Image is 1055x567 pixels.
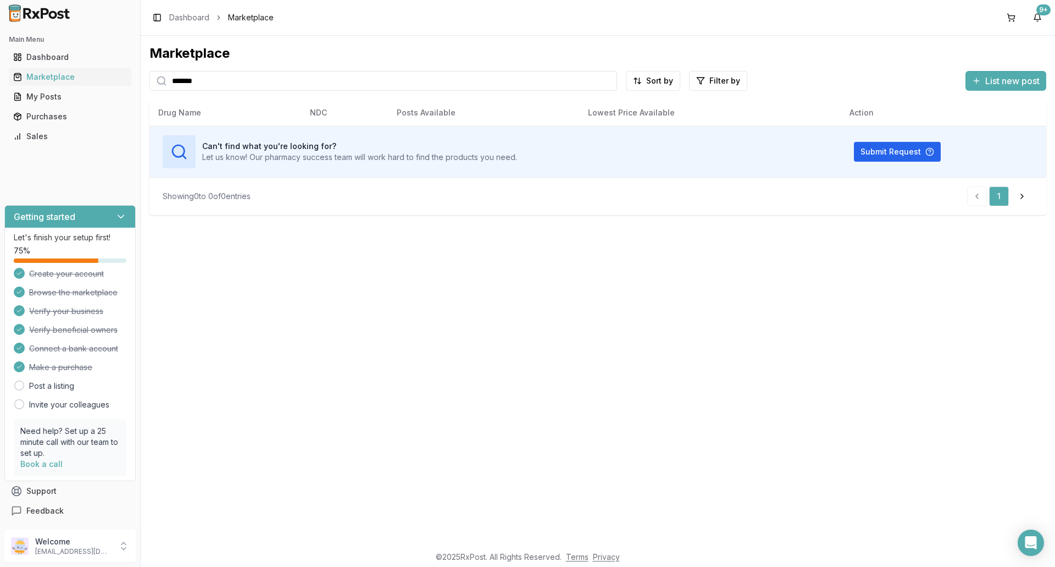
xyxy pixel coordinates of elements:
button: Feedback [4,501,136,521]
div: Marketplace [149,45,1046,62]
span: Sort by [646,75,673,86]
a: 1 [989,186,1009,206]
span: Browse the marketplace [29,287,118,298]
span: Connect a bank account [29,343,118,354]
span: Create your account [29,268,104,279]
p: Let's finish your setup first! [14,232,126,243]
div: Marketplace [13,71,127,82]
div: Sales [13,131,127,142]
div: 9+ [1036,4,1051,15]
nav: breadcrumb [169,12,274,23]
a: List new post [965,76,1046,87]
div: My Posts [13,91,127,102]
p: Need help? Set up a 25 minute call with our team to set up. [20,426,120,459]
span: Filter by [709,75,740,86]
span: Feedback [26,505,64,516]
div: Dashboard [13,52,127,63]
button: Dashboard [4,48,136,66]
a: Go to next page [1011,186,1033,206]
p: Let us know! Our pharmacy success team will work hard to find the products you need. [202,152,517,163]
img: User avatar [11,537,29,555]
th: Lowest Price Available [579,100,841,126]
button: Sales [4,128,136,145]
span: Verify beneficial owners [29,324,118,335]
th: Posts Available [388,100,579,126]
img: RxPost Logo [4,4,75,22]
button: Marketplace [4,68,136,86]
a: Purchases [9,107,131,126]
a: Dashboard [169,12,209,23]
button: Support [4,481,136,501]
th: Drug Name [149,100,301,126]
div: Purchases [13,111,127,122]
h3: Can't find what you're looking for? [202,141,517,152]
a: Terms [566,552,588,562]
div: Showing 0 to 0 of 0 entries [163,191,251,202]
span: List new post [985,74,1040,87]
th: Action [841,100,1046,126]
button: Submit Request [854,142,941,162]
span: Verify your business [29,306,103,317]
span: Make a purchase [29,362,92,373]
button: Sort by [626,71,680,91]
th: NDC [301,100,388,126]
a: Post a listing [29,381,74,392]
nav: pagination [967,186,1033,206]
a: Marketplace [9,67,131,87]
button: List new post [965,71,1046,91]
h3: Getting started [14,210,75,223]
a: My Posts [9,87,131,107]
span: 75 % [14,245,30,256]
p: [EMAIL_ADDRESS][DOMAIN_NAME] [35,547,112,556]
a: Sales [9,126,131,146]
a: Book a call [20,459,63,469]
a: Privacy [593,552,620,562]
span: Marketplace [228,12,274,23]
a: Dashboard [9,47,131,67]
button: 9+ [1029,9,1046,26]
a: Invite your colleagues [29,399,109,410]
div: Open Intercom Messenger [1018,530,1044,556]
p: Welcome [35,536,112,547]
h2: Main Menu [9,35,131,44]
button: My Posts [4,88,136,106]
button: Purchases [4,108,136,125]
button: Filter by [689,71,747,91]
